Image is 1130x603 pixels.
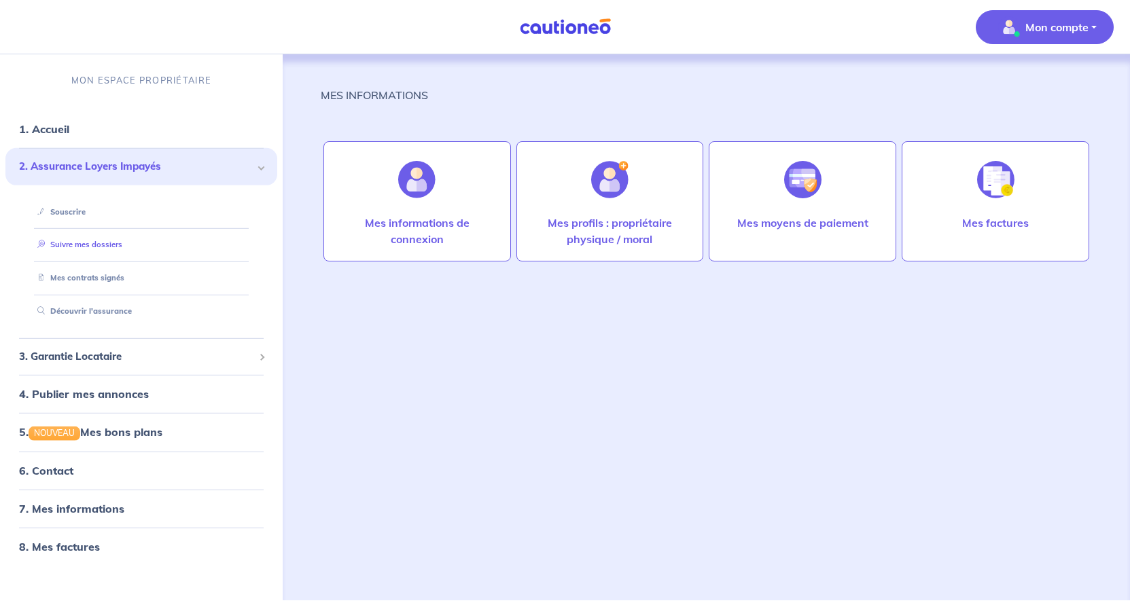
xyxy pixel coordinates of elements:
[19,425,162,439] a: 5.NOUVEAUMes bons plans
[338,215,497,247] p: Mes informations de connexion
[5,456,277,483] div: 6. Contact
[22,201,261,223] div: Souscrire
[22,267,261,289] div: Mes contrats signés
[32,306,132,316] a: Découvrir l'assurance
[531,215,690,247] p: Mes profils : propriétaire physique / moral
[22,234,261,256] div: Suivre mes dossiers
[5,532,277,560] div: 8. Mes factures
[5,418,277,445] div: 5.NOUVEAUMes bons plans
[32,207,86,217] a: Souscrire
[19,159,253,175] span: 2. Assurance Loyers Impayés
[5,148,277,185] div: 2. Assurance Loyers Impayés
[591,161,629,198] img: illu_account_add.svg
[998,16,1020,38] img: illu_account_valid_menu.svg
[19,539,100,553] a: 8. Mes factures
[19,122,69,136] a: 1. Accueil
[962,215,1029,231] p: Mes factures
[514,18,616,35] img: Cautioneo
[19,463,73,477] a: 6. Contact
[32,273,124,282] a: Mes contrats signés
[22,300,261,323] div: Découvrir l'assurance
[32,240,122,249] a: Suivre mes dossiers
[5,380,277,407] div: 4. Publier mes annonces
[321,87,428,103] p: MES INFORMATIONS
[5,494,277,522] div: 7. Mes informations
[5,115,277,143] div: 1. Accueil
[1025,19,1089,35] p: Mon compte
[71,74,211,87] p: MON ESPACE PROPRIÉTAIRE
[398,161,436,198] img: illu_account.svg
[784,161,822,198] img: illu_credit_card_no_anim.svg
[19,501,124,515] a: 7. Mes informations
[19,387,149,401] a: 4. Publier mes annonces
[976,10,1114,44] button: illu_account_valid_menu.svgMon compte
[977,161,1014,198] img: illu_invoice.svg
[5,344,277,370] div: 3. Garantie Locataire
[737,215,868,231] p: Mes moyens de paiement
[19,349,253,365] span: 3. Garantie Locataire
